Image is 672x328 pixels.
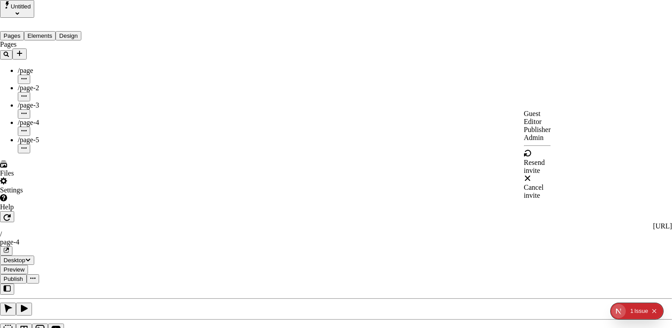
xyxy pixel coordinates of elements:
[524,126,551,134] div: Publisher
[524,118,551,126] div: Editor
[524,184,551,200] div: Cancel invite
[524,134,551,142] div: Admin
[4,7,130,15] p: Cookie Test Route
[524,159,551,175] div: Resend invite
[524,110,551,118] div: Guest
